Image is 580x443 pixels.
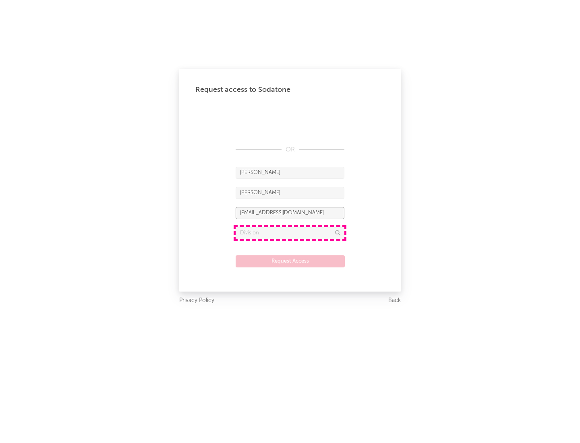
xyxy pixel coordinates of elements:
[236,227,344,239] input: Division
[388,296,401,306] a: Back
[236,207,344,219] input: Email
[195,85,385,95] div: Request access to Sodatone
[236,255,345,267] button: Request Access
[179,296,214,306] a: Privacy Policy
[236,187,344,199] input: Last Name
[236,145,344,155] div: OR
[236,167,344,179] input: First Name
